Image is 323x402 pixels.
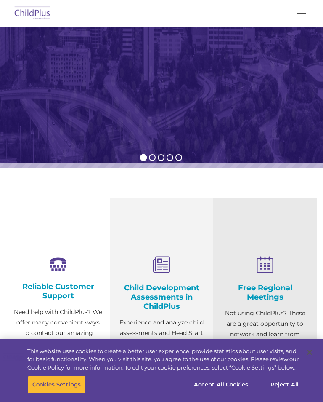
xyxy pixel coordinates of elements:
[220,283,310,302] h4: Free Regional Meetings
[258,376,311,394] button: Reject All
[13,4,52,24] img: ChildPlus by Procare Solutions
[28,376,85,394] button: Cookies Settings
[116,283,207,311] h4: Child Development Assessments in ChildPlus
[300,343,319,362] button: Close
[220,308,310,371] p: Not using ChildPlus? These are a great opportunity to network and learn from ChildPlus users. Fin...
[189,376,253,394] button: Accept All Cookies
[13,282,103,300] h4: Reliable Customer Support
[27,347,300,372] div: This website uses cookies to create a better user experience, provide statistics about user visit...
[13,307,103,381] p: Need help with ChildPlus? We offer many convenient ways to contact our amazing Customer Support r...
[116,317,207,381] p: Experience and analyze child assessments and Head Start data management in one system with zero c...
